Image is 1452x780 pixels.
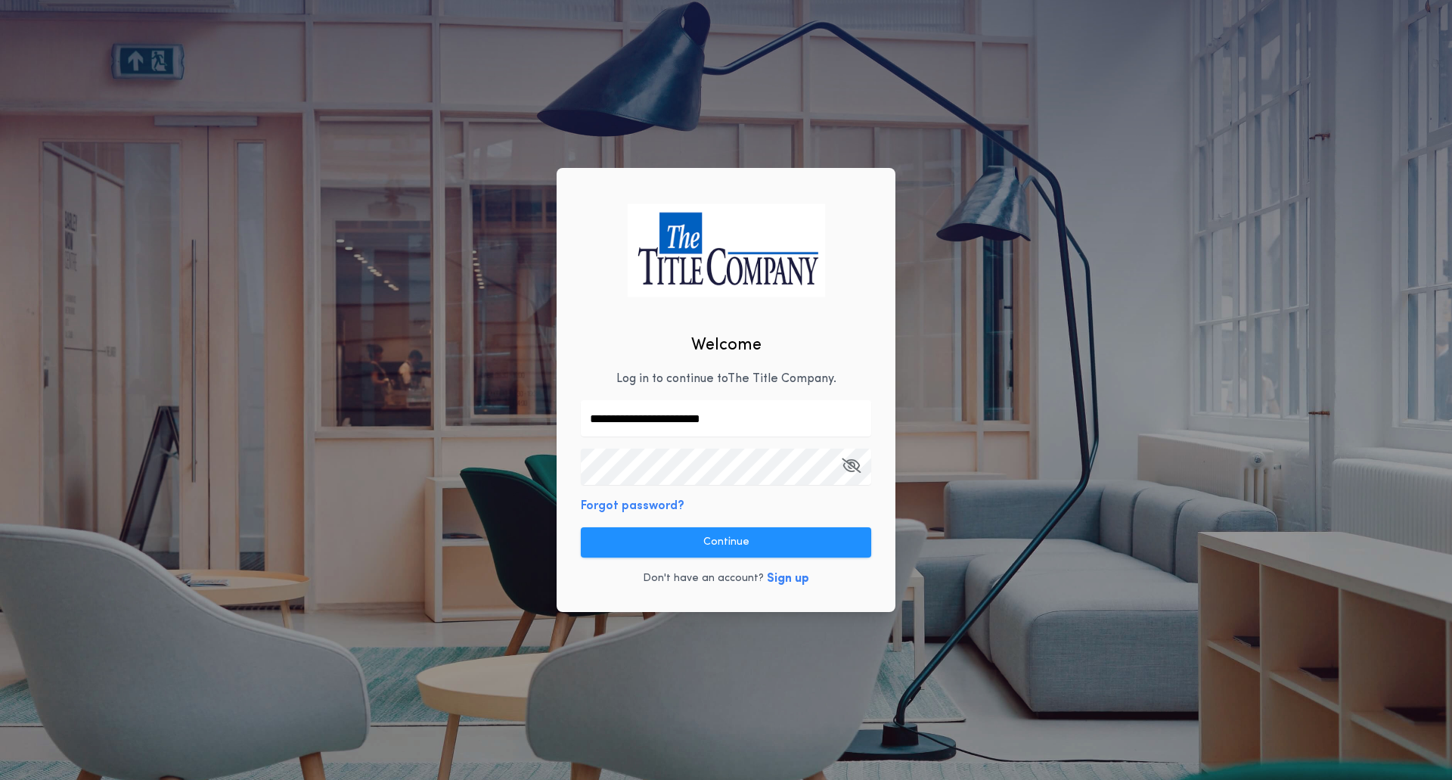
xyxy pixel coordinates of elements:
button: Continue [581,527,871,558]
p: Don't have an account? [643,571,764,586]
button: Sign up [767,570,809,588]
button: Forgot password? [581,497,684,515]
p: Log in to continue to The Title Company . [616,370,836,388]
h2: Welcome [691,333,762,358]
img: logo [627,204,825,297]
